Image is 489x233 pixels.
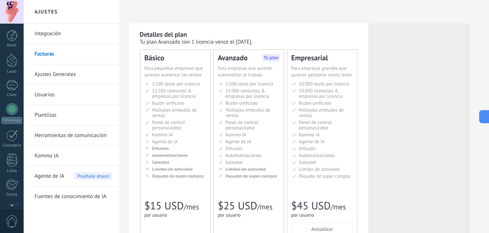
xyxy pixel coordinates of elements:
[299,145,316,152] span: Difusión
[35,186,112,207] a: Fuentes de conocimiento de IA
[1,117,22,124] div: WhatsApp
[35,24,112,44] a: Integración
[330,202,346,212] span: /mes
[291,212,314,218] span: por usuario
[140,39,358,45] div: Tu plan Avanzado con 1 licencia vence el [DATE].
[24,24,120,44] li: Integración
[299,107,344,118] span: Múltiples embudos de ventas
[35,64,112,85] a: Ajustes Generales
[24,105,120,125] li: Plantillas
[291,199,330,213] span: $45 USD
[24,64,120,85] li: Ajustes Generales
[291,54,353,61] div: Empresarial
[299,100,331,106] span: Buzón unificado
[299,81,349,87] span: 10.000 leads por licencia
[1,69,23,74] div: Leads
[24,125,120,146] li: Herramientas de comunicación
[311,226,333,232] span: Actualizar
[299,138,325,145] span: Agente de IA
[35,105,112,125] a: Plantillas
[1,143,23,148] div: Calendario
[24,166,120,186] li: Agente de IA
[299,166,340,172] span: Límites de actividad
[35,166,64,186] span: Agente de IA
[299,173,350,179] span: Paquete de super campos
[299,159,316,165] span: Salesbot
[1,93,23,97] div: Chats
[35,166,112,186] a: Agente de IA Pruébalo ahora!
[299,119,332,131] span: Panel de control personalizable
[1,192,23,197] div: Correo
[291,65,352,78] span: Para empresas grandes que quieren gestionar varios leads
[24,146,120,166] li: Kommo IA
[1,169,23,173] div: Listas
[24,186,120,206] li: Fuentes de conocimiento de IA
[75,172,112,180] span: Pruébalo ahora!
[1,43,23,48] div: Panel
[140,30,187,39] b: Detalles del plan
[299,152,335,158] span: Automatizaciónes
[24,44,120,64] li: Facturas
[299,132,320,138] span: Kommo IA
[299,88,342,99] span: 50.000 contactos & empresas por licencia
[35,85,112,105] a: Usuarios
[24,85,120,105] li: Usuarios
[35,44,112,64] a: Facturas
[35,146,112,166] a: Kommo IA
[35,125,112,146] a: Herramientas de comunicación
